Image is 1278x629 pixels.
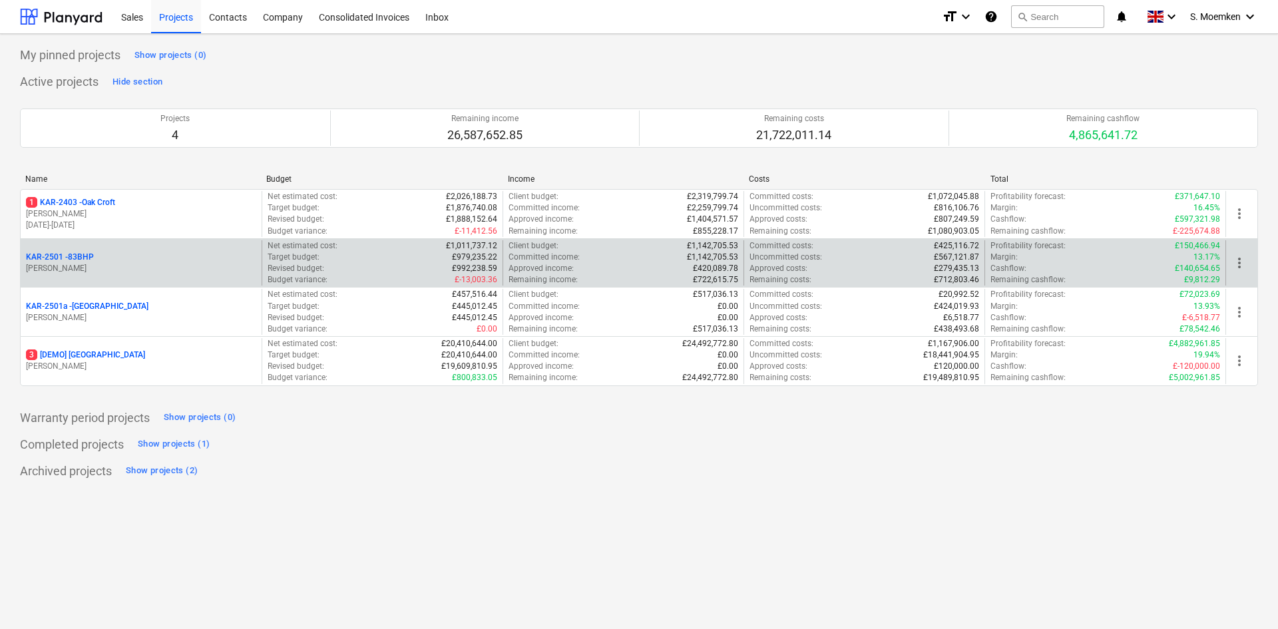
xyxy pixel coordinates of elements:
p: Approved income : [509,263,574,274]
div: Costs [749,174,979,184]
p: £425,116.72 [934,240,979,252]
p: Committed income : [509,202,580,214]
p: Revised budget : [268,263,324,274]
p: £816,106.76 [934,202,979,214]
p: £992,238.59 [452,263,497,274]
p: 4,865,641.72 [1066,127,1140,143]
p: Remaining income : [509,226,578,237]
p: Remaining costs : [749,323,811,335]
span: more_vert [1231,304,1247,320]
p: £19,489,810.95 [923,372,979,383]
p: Committed income : [509,252,580,263]
p: £800,833.05 [452,372,497,383]
p: £20,410,644.00 [441,349,497,361]
span: search [1017,11,1028,22]
iframe: Chat Widget [1211,565,1278,629]
p: Remaining costs [756,113,831,124]
p: [DEMO] [GEOGRAPHIC_DATA] [26,349,145,361]
p: Cashflow : [990,263,1026,274]
p: Projects [160,113,190,124]
div: KAR-2501 -83BHP[PERSON_NAME] [26,252,256,274]
p: Profitability forecast : [990,240,1066,252]
p: Archived projects [20,463,112,479]
p: £-13,003.36 [455,274,497,286]
p: £-11,412.56 [455,226,497,237]
p: Margin : [990,301,1018,312]
div: Name [25,174,256,184]
p: Committed costs : [749,289,813,300]
p: Approved costs : [749,214,807,225]
p: Uncommitted costs : [749,349,822,361]
div: 3[DEMO] [GEOGRAPHIC_DATA][PERSON_NAME] [26,349,256,372]
p: £0.00 [718,301,738,312]
p: £4,882,961.85 [1169,338,1220,349]
i: keyboard_arrow_down [1164,9,1179,25]
p: £567,121.87 [934,252,979,263]
p: £-225,674.88 [1173,226,1220,237]
p: Committed costs : [749,191,813,202]
span: more_vert [1231,206,1247,222]
p: £1,072,045.88 [928,191,979,202]
p: Profitability forecast : [990,191,1066,202]
p: £9,812.29 [1184,274,1220,286]
span: more_vert [1231,255,1247,271]
p: £457,516.44 [452,289,497,300]
p: Revised budget : [268,312,324,323]
p: 13.93% [1193,301,1220,312]
p: Target budget : [268,349,319,361]
p: £-6,518.77 [1182,312,1220,323]
button: Hide section [109,71,166,93]
p: 16.45% [1193,202,1220,214]
p: Active projects [20,74,99,90]
p: Remaining income : [509,323,578,335]
p: Margin : [990,349,1018,361]
button: Show projects (2) [122,461,201,482]
p: Committed costs : [749,338,813,349]
span: more_vert [1231,353,1247,369]
p: [PERSON_NAME] [26,312,256,323]
p: Budget variance : [268,323,327,335]
p: Remaining costs : [749,274,811,286]
button: Show projects (0) [131,45,210,66]
p: Committed income : [509,349,580,361]
p: £1,011,737.12 [446,240,497,252]
p: Completed projects [20,437,124,453]
p: £24,492,772.80 [682,372,738,383]
button: Search [1011,5,1104,28]
p: £517,036.13 [693,323,738,335]
p: £72,023.69 [1179,289,1220,300]
div: Budget [266,174,497,184]
p: £2,026,188.73 [446,191,497,202]
p: £20,410,644.00 [441,338,497,349]
p: £420,089.78 [693,263,738,274]
p: Revised budget : [268,361,324,372]
p: 13.17% [1193,252,1220,263]
p: £1,876,740.08 [446,202,497,214]
p: £6,518.77 [943,312,979,323]
button: Show projects (0) [160,407,239,429]
p: Uncommitted costs : [749,202,822,214]
i: format_size [942,9,958,25]
p: Cashflow : [990,214,1026,225]
p: Approved income : [509,312,574,323]
div: Total [990,174,1221,184]
p: £-120,000.00 [1173,361,1220,372]
span: 3 [26,349,37,360]
p: Target budget : [268,252,319,263]
p: Target budget : [268,301,319,312]
p: Net estimated cost : [268,289,337,300]
i: keyboard_arrow_down [1242,9,1258,25]
p: £517,036.13 [693,289,738,300]
p: £2,319,799.74 [687,191,738,202]
p: Net estimated cost : [268,191,337,202]
p: Remaining cashflow : [990,372,1066,383]
p: Budget variance : [268,226,327,237]
p: £597,321.98 [1175,214,1220,225]
p: Approved costs : [749,361,807,372]
i: notifications [1115,9,1128,25]
p: Warranty period projects [20,410,150,426]
p: [PERSON_NAME] [26,263,256,274]
p: Budget variance : [268,274,327,286]
p: Client budget : [509,191,558,202]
